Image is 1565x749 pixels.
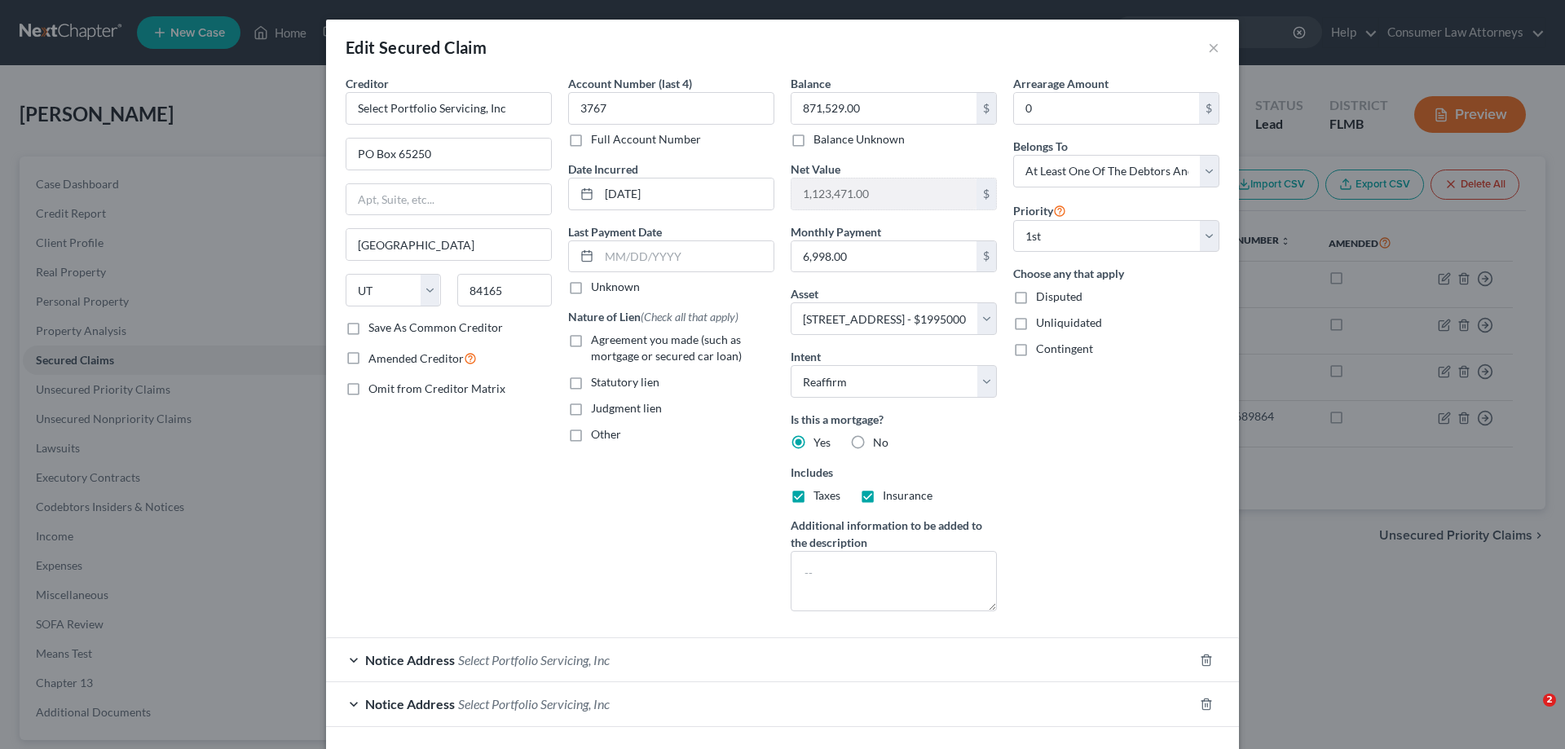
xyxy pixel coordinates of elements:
label: Arrearage Amount [1013,75,1109,92]
span: Disputed [1036,289,1082,303]
span: Taxes [813,488,840,502]
span: Statutory lien [591,375,659,389]
span: Belongs To [1013,139,1068,153]
label: Full Account Number [591,131,701,148]
label: Additional information to be added to the description [791,517,997,551]
span: No [873,435,888,449]
span: Asset [791,287,818,301]
input: Enter zip... [457,274,553,306]
span: Omit from Creditor Matrix [368,381,505,395]
input: Apt, Suite, etc... [346,184,551,215]
input: 0.00 [791,241,976,272]
label: Is this a mortgage? [791,411,997,428]
label: Save As Common Creditor [368,319,503,336]
label: Choose any that apply [1013,265,1219,282]
span: Other [591,427,621,441]
span: Judgment lien [591,401,662,415]
input: Enter city... [346,229,551,260]
label: Nature of Lien [568,308,738,325]
label: Last Payment Date [568,223,662,240]
input: MM/DD/YYYY [599,241,774,272]
span: Notice Address [365,696,455,712]
label: Includes [791,464,997,481]
input: XXXX [568,92,774,125]
input: MM/DD/YYYY [599,178,774,209]
span: Amended Creditor [368,351,464,365]
input: 0.00 [1014,93,1199,124]
span: Unliquidated [1036,315,1102,329]
div: $ [1199,93,1219,124]
span: (Check all that apply) [641,310,738,324]
label: Intent [791,348,821,365]
span: Creditor [346,77,389,90]
button: × [1208,37,1219,57]
label: Priority [1013,200,1066,220]
iframe: Intercom live chat [1510,694,1549,733]
input: 0.00 [791,93,976,124]
input: Search creditor by name... [346,92,552,125]
div: Edit Secured Claim [346,36,487,59]
span: Select Portfolio Servicing, Inc [458,652,610,667]
input: Enter address... [346,139,551,170]
label: Unknown [591,279,640,295]
span: Insurance [883,488,932,502]
span: Contingent [1036,341,1093,355]
label: Net Value [791,161,840,178]
div: $ [976,241,996,272]
label: Account Number (last 4) [568,75,692,92]
div: $ [976,178,996,209]
span: 2 [1543,694,1556,707]
label: Balance [791,75,831,92]
label: Balance Unknown [813,131,905,148]
span: Yes [813,435,831,449]
span: Notice Address [365,652,455,667]
input: 0.00 [791,178,976,209]
label: Monthly Payment [791,223,881,240]
label: Date Incurred [568,161,638,178]
span: Agreement you made (such as mortgage or secured car loan) [591,333,742,363]
div: $ [976,93,996,124]
span: Select Portfolio Servicing, Inc [458,696,610,712]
